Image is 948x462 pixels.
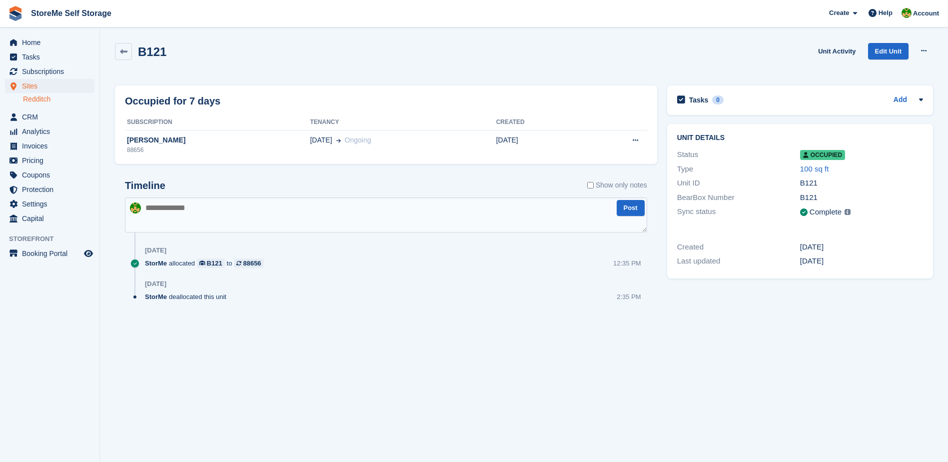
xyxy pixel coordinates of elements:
span: CRM [22,110,82,124]
span: Sites [22,79,82,93]
a: menu [5,211,94,225]
div: B121 [800,177,923,189]
span: Settings [22,197,82,211]
div: [DATE] [145,280,166,288]
button: Post [617,200,645,216]
span: Pricing [22,153,82,167]
span: StorMe [145,292,167,301]
span: Ongoing [345,136,371,144]
a: menu [5,246,94,260]
a: menu [5,168,94,182]
a: Redditch [23,94,94,104]
div: 2:35 PM [617,292,641,301]
input: Show only notes [587,180,594,190]
div: deallocated this unit [145,292,231,301]
div: Complete [810,206,842,218]
div: allocated to [145,258,269,268]
div: Status [677,149,800,160]
a: 100 sq ft [800,164,829,173]
div: [DATE] [145,246,166,254]
a: Add [894,94,907,106]
div: [DATE] [800,255,923,267]
div: 88656 [125,145,310,154]
span: StorMe [145,258,167,268]
a: menu [5,124,94,138]
a: StoreMe Self Storage [27,5,115,21]
div: B121 [207,258,222,268]
a: menu [5,79,94,93]
a: menu [5,197,94,211]
a: menu [5,139,94,153]
div: B121 [800,192,923,203]
div: [PERSON_NAME] [125,135,310,145]
span: Tasks [22,50,82,64]
a: Edit Unit [868,43,909,59]
h2: Timeline [125,180,165,191]
span: Invoices [22,139,82,153]
span: Help [879,8,893,18]
a: menu [5,35,94,49]
th: Subscription [125,114,310,130]
span: Analytics [22,124,82,138]
div: 0 [712,95,724,104]
img: StorMe [130,202,141,213]
img: StorMe [902,8,912,18]
div: Last updated [677,255,800,267]
a: menu [5,110,94,124]
div: Unit ID [677,177,800,189]
img: icon-info-grey-7440780725fd019a000dd9b08b2336e03edf1995a4989e88bcd33f0948082b44.svg [845,209,851,215]
span: Account [913,8,939,18]
a: Preview store [82,247,94,259]
h2: Unit details [677,134,923,142]
span: Protection [22,182,82,196]
div: BearBox Number [677,192,800,203]
div: Created [677,241,800,253]
a: menu [5,64,94,78]
img: stora-icon-8386f47178a22dfd0bd8f6a31ec36ba5ce8667c1dd55bd0f319d3a0aa187defe.svg [8,6,23,21]
h2: Occupied for 7 days [125,93,220,108]
a: B121 [197,258,225,268]
label: Show only notes [587,180,647,190]
div: 12:35 PM [613,258,641,268]
span: Capital [22,211,82,225]
div: Sync status [677,206,800,218]
td: [DATE] [496,130,583,160]
h2: B121 [138,45,166,58]
a: Unit Activity [814,43,860,59]
span: Booking Portal [22,246,82,260]
a: 88656 [234,258,263,268]
th: Created [496,114,583,130]
span: Create [829,8,849,18]
span: Home [22,35,82,49]
h2: Tasks [689,95,709,104]
span: Occupied [800,150,845,160]
div: 88656 [243,258,261,268]
span: Subscriptions [22,64,82,78]
a: menu [5,153,94,167]
th: Tenancy [310,114,496,130]
span: Storefront [9,234,99,244]
div: Type [677,163,800,175]
div: [DATE] [800,241,923,253]
a: menu [5,182,94,196]
span: [DATE] [310,135,332,145]
a: menu [5,50,94,64]
span: Coupons [22,168,82,182]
